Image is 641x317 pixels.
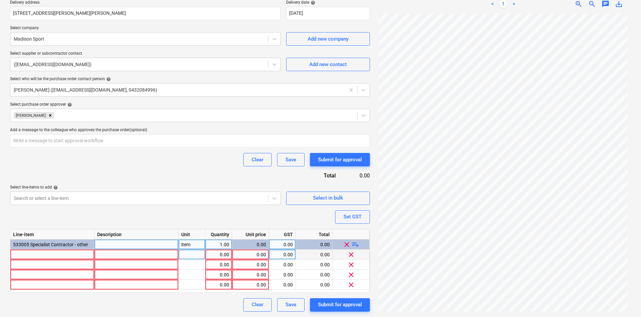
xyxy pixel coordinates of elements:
[296,240,333,250] div: 0.00
[296,280,333,290] div: 0.00
[313,194,343,202] div: Select in bulk
[208,260,229,270] div: 0.00
[308,35,348,43] div: Add new company
[13,242,88,247] span: 533005 Specialist Contractor - other
[66,102,72,107] span: help
[179,240,205,250] div: item
[347,270,355,278] span: clear
[272,250,293,260] div: 0.00
[94,229,179,240] div: Description
[179,229,205,240] div: Unit
[272,270,293,280] div: 0.00
[10,51,281,58] p: Select supplier or subcontractor contact
[105,77,111,82] span: help
[47,112,54,119] div: Remove Sean Keane
[10,7,281,20] input: Delivery address
[243,298,272,312] button: Clear
[235,240,266,250] div: 0.00
[252,300,263,309] div: Clear
[347,250,355,258] span: clear
[272,280,293,290] div: 0.00
[252,155,263,164] div: Clear
[10,76,370,82] div: Select who will be the purchase order contact person
[205,229,232,240] div: Quantity
[10,185,281,190] div: Select line-items to add
[235,250,266,260] div: 0.00
[286,58,370,71] button: Add new contact
[343,240,351,248] span: clear
[272,240,293,250] div: 0.00
[285,155,296,164] div: Save
[208,280,229,290] div: 0.00
[309,0,315,5] span: help
[235,280,266,290] div: 0.00
[335,210,370,224] button: Set GST
[10,102,370,107] div: Select purchase order approver
[286,192,370,205] button: Select in bulk
[318,155,362,164] div: Submit for approval
[277,298,305,312] button: Save
[10,127,370,133] div: Add a message to the colleague who approves the purchase order (optional)
[10,25,281,32] p: Select company
[285,300,296,309] div: Save
[277,153,305,166] button: Save
[309,60,347,69] div: Add new contact
[343,212,362,221] div: Set GST
[208,240,229,250] div: 1.00
[10,229,94,240] div: Line-item
[318,300,362,309] div: Submit for approval
[351,240,360,248] span: playlist_add
[286,7,370,20] input: Delivery date not specified
[232,229,269,240] div: Unit price
[10,134,370,148] input: Write a message to start approval workflow
[283,172,346,179] div: Total
[14,112,47,119] div: [PERSON_NAME]
[296,260,333,270] div: 0.00
[296,270,333,280] div: 0.00
[208,250,229,260] div: 0.00
[607,285,641,317] iframe: Chat Widget
[235,270,266,280] div: 0.00
[208,270,229,280] div: 0.00
[269,229,296,240] div: GST
[310,298,370,312] button: Submit for approval
[296,229,333,240] div: Total
[347,280,355,288] span: clear
[272,260,293,270] div: 0.00
[296,250,333,260] div: 0.00
[347,260,355,268] span: clear
[346,172,370,179] div: 0.00
[235,260,266,270] div: 0.00
[286,32,370,46] button: Add new company
[310,153,370,166] button: Submit for approval
[243,153,272,166] button: Clear
[52,185,58,190] span: help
